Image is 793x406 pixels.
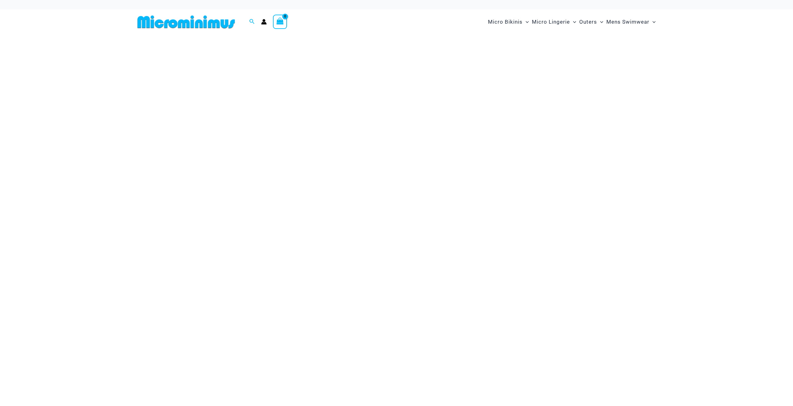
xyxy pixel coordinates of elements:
[273,15,287,29] a: View Shopping Cart, empty
[649,14,656,30] span: Menu Toggle
[530,12,578,31] a: Micro LingerieMenu ToggleMenu Toggle
[249,18,255,26] a: Search icon link
[485,12,658,32] nav: Site Navigation
[606,14,649,30] span: Mens Swimwear
[261,19,267,25] a: Account icon link
[579,14,597,30] span: Outers
[597,14,603,30] span: Menu Toggle
[578,12,605,31] a: OutersMenu ToggleMenu Toggle
[532,14,570,30] span: Micro Lingerie
[488,14,523,30] span: Micro Bikinis
[486,12,530,31] a: Micro BikinisMenu ToggleMenu Toggle
[570,14,576,30] span: Menu Toggle
[605,12,657,31] a: Mens SwimwearMenu ToggleMenu Toggle
[135,15,237,29] img: MM SHOP LOGO FLAT
[523,14,529,30] span: Menu Toggle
